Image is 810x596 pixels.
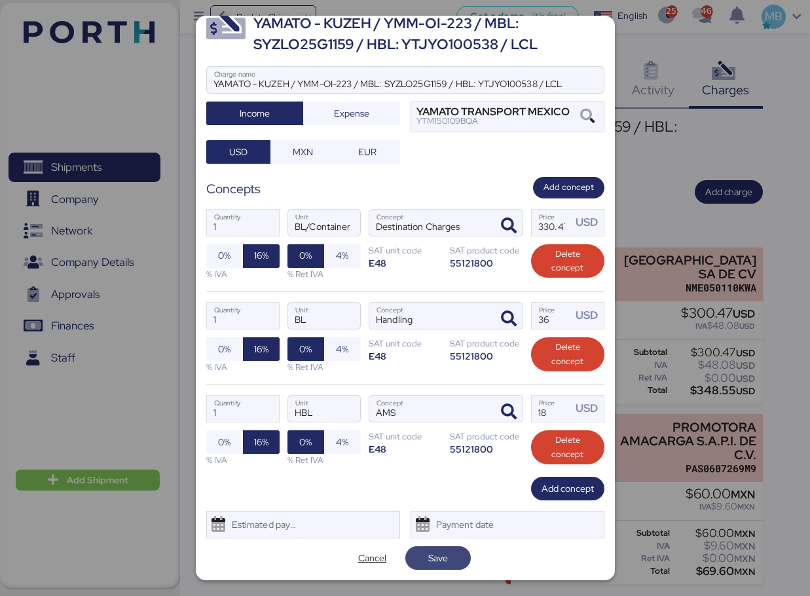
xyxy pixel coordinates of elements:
[207,210,279,236] input: Quantity
[336,341,348,357] span: 4%
[358,144,377,160] span: EUR
[229,144,248,160] span: USD
[334,105,369,121] span: Expense
[218,434,230,450] span: 0%
[299,341,312,357] span: 0%
[243,430,280,454] button: 16%
[254,341,268,357] span: 16%
[270,140,335,164] button: MXN
[287,361,361,373] div: % Ret IVA
[287,337,324,361] button: 0%
[576,307,603,324] div: USD
[303,102,400,125] button: Expense
[324,244,361,268] button: 4%
[369,303,491,329] input: Concept
[293,144,313,160] span: MXN
[369,396,491,422] input: Concept
[206,430,243,454] button: 0%
[253,13,604,56] div: YAMATO - KUZEH / YMM-OI-223 / MBL: SYZLO25G1159 / HBL: YTJYO100538 / LCL
[243,337,280,361] button: 16%
[369,210,491,236] input: Concept
[576,400,603,417] div: USD
[299,248,312,263] span: 0%
[206,140,271,164] button: USD
[495,212,523,240] button: ConceptConcept
[542,481,594,496] span: Add concept
[543,180,594,195] span: Add concept
[299,434,312,450] span: 0%
[532,210,572,236] input: Price
[495,398,523,426] button: ConceptConcept
[416,117,570,126] div: YTM150109BQA
[206,337,243,361] button: 0%
[206,454,280,466] div: % IVA
[531,430,604,464] button: Delete concept
[542,433,594,462] span: Delete concept
[335,140,400,164] button: EUR
[287,430,324,454] button: 0%
[207,67,604,93] input: Charge name
[531,337,604,371] button: Delete concept
[542,247,594,276] span: Delete concept
[336,434,348,450] span: 4%
[405,546,471,570] button: Save
[218,248,230,263] span: 0%
[218,341,230,357] span: 0%
[576,214,603,231] div: USD
[206,361,280,373] div: % IVA
[531,477,604,500] button: Add concept
[240,105,270,121] span: Income
[287,268,361,280] div: % Ret IVA
[358,550,386,566] span: Cancel
[207,396,279,422] input: Quantity
[450,244,523,257] div: SAT product code
[533,177,604,198] button: Add concept
[288,210,360,236] input: Unit
[428,550,448,566] span: Save
[542,340,594,369] span: Delete concept
[450,430,523,443] div: SAT product code
[450,337,523,350] div: SAT product code
[369,244,442,257] div: SAT unit code
[206,179,261,198] div: Concepts
[495,305,523,333] button: ConceptConcept
[287,244,324,268] button: 0%
[369,257,442,269] div: E48
[369,337,442,350] div: SAT unit code
[206,102,303,125] button: Income
[207,303,279,329] input: Quantity
[532,396,572,422] input: Price
[336,248,348,263] span: 4%
[254,434,268,450] span: 16%
[369,430,442,443] div: SAT unit code
[206,244,243,268] button: 0%
[288,396,360,422] input: Unit
[532,303,572,329] input: Price
[416,107,570,117] div: YAMATO TRANSPORT MEXICO
[450,443,523,455] div: 55121800
[369,350,442,362] div: E48
[206,268,280,280] div: % IVA
[531,244,604,278] button: Delete concept
[288,303,360,329] input: Unit
[450,257,523,269] div: 55121800
[324,430,361,454] button: 4%
[450,350,523,362] div: 55121800
[324,337,361,361] button: 4%
[369,443,442,455] div: E48
[340,546,405,570] button: Cancel
[254,248,268,263] span: 16%
[243,244,280,268] button: 16%
[287,454,361,466] div: % Ret IVA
